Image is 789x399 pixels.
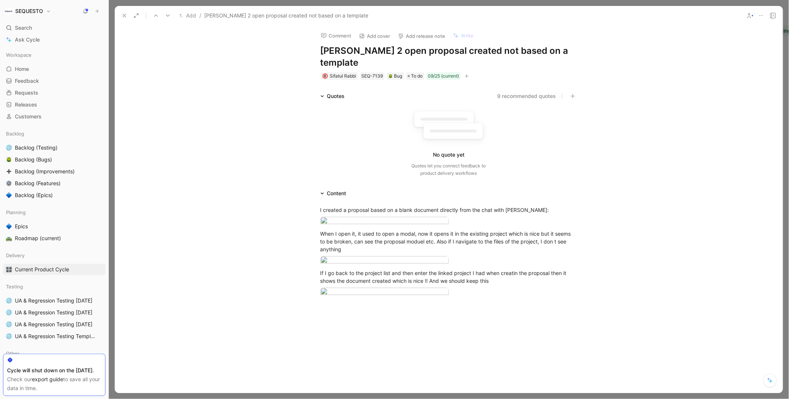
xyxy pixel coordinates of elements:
div: Workspace [3,49,105,60]
span: Backlog (Improvements) [15,168,75,175]
span: Feedback [15,77,39,85]
button: 🪲 [4,155,13,164]
a: 🌐UA & Regression Testing [DATE] [3,319,105,330]
a: 🌐UA & Regression Testing [DATE] [3,295,105,306]
a: Requests [3,87,105,98]
span: UA & Regression Testing Template [15,333,95,340]
a: 🛣️Roadmap (current) [3,233,105,244]
img: 🪲 [388,74,393,78]
span: Requests [15,89,38,97]
button: 🌐 [4,308,13,317]
span: Roadmap (current) [15,235,61,242]
span: [PERSON_NAME] 2 open proposal created not based on a template [204,11,368,20]
span: Testing [6,283,23,290]
h1: [PERSON_NAME] 2 open proposal created not based on a template [320,45,577,69]
a: ➕Backlog (Improvements) [3,166,105,177]
button: 🔷 [4,191,13,200]
span: Sifatul Rabbi [330,73,356,79]
img: image.png [320,288,449,298]
div: Quotes [327,92,345,101]
span: Customers [15,113,42,120]
button: 🔷 [4,222,13,231]
span: Home [15,65,29,73]
img: 🪲 [6,157,12,163]
div: Delivery🎛️Current Product Cycle [3,250,105,275]
a: 🎛️Current Product Cycle [3,264,105,275]
img: 🌐 [6,333,12,339]
span: Ask Cycle [15,35,40,44]
a: 🪲Backlog (Bugs) [3,154,105,165]
button: Add cover [356,31,394,41]
span: Search [15,23,32,32]
a: 🔷Epics [3,221,105,232]
span: UA & Regression Testing [DATE] [15,297,92,304]
span: Current Product Cycle [15,266,69,273]
div: Planning🔷Epics🛣️Roadmap (current) [3,207,105,244]
button: ➕ [4,167,13,176]
button: Write [450,30,477,41]
img: 🎛️ [6,266,12,272]
div: To do [406,72,424,80]
div: Content [317,189,349,198]
div: Delivery [3,250,105,261]
span: Other [6,350,19,357]
div: If I go back to the project list and then enter the linked project I had when creatin the proposa... [320,269,577,285]
div: Bug [388,72,402,80]
button: Add [177,11,198,20]
img: avatar [323,74,327,78]
a: Home [3,63,105,75]
span: Backlog (Epics) [15,192,53,199]
a: 🌐Backlog (Testing) [3,142,105,153]
div: Quotes let you connect feedback to product delivery workflows [412,162,486,177]
span: Planning [6,209,26,216]
button: Comment [317,30,355,41]
div: Backlog🌐Backlog (Testing)🪲Backlog (Bugs)➕Backlog (Improvements)⚙️Backlog (Features)🔷Backlog (Epics) [3,128,105,201]
span: UA & Regression Testing [DATE] [15,309,92,316]
img: 🔷 [6,192,12,198]
a: Feedback [3,75,105,86]
span: Backlog (Testing) [15,144,58,151]
img: image.png [320,256,449,266]
div: Quotes [317,92,348,101]
a: Ask Cycle [3,34,105,45]
img: 🌐 [6,310,12,315]
a: 🔷Backlog (Epics) [3,190,105,201]
span: Backlog (Features) [15,180,61,187]
span: Epics [15,223,28,230]
a: 🌐UA & Regression Testing Template [3,331,105,342]
span: Backlog [6,130,24,137]
button: 9 recommended quotes [498,92,556,101]
span: Delivery [6,252,25,259]
img: 🌐 [6,298,12,304]
div: Check our to save all your data in time. [7,375,101,393]
div: Backlog [3,128,105,139]
div: No quote yet [433,150,464,159]
div: Search [3,22,105,33]
button: 🎛️ [4,265,13,274]
img: image.png [320,217,449,227]
img: 🛣️ [6,235,12,241]
span: Workspace [6,51,32,59]
img: SEQUESTO [5,7,12,15]
div: SEQ-7139 [362,72,383,80]
button: 🌐 [4,143,13,152]
button: ⚙️ [4,179,13,188]
img: 🔷 [6,223,12,229]
a: export guide [32,376,63,382]
span: To do [411,72,423,80]
div: Content [327,189,346,198]
img: ⚙️ [6,180,12,186]
a: 🌐UA & Regression Testing [DATE] [3,307,105,318]
a: Customers [3,111,105,122]
button: Add release note [395,31,449,41]
div: Testing [3,281,105,292]
span: UA & Regression Testing [DATE] [15,321,92,328]
h1: SEQUESTO [15,8,43,14]
div: 09/25 (current) [428,72,459,80]
div: Other [3,348,105,359]
div: When I open it, it used to open a modal, now it opens it in the existing project which is nice bu... [320,230,577,253]
span: / [199,11,201,20]
button: 🛣️ [4,234,13,243]
span: Write [461,32,474,39]
div: I created a proposal based on a blank document directly from the chat with [PERSON_NAME]: [320,206,577,214]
